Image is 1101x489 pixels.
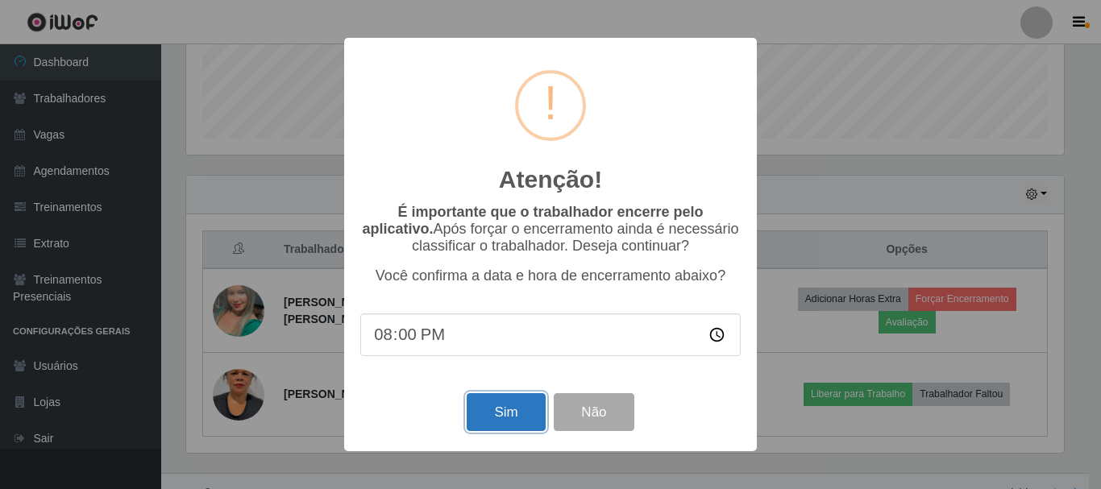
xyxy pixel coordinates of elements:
[554,393,634,431] button: Não
[467,393,545,431] button: Sim
[360,267,741,284] p: Você confirma a data e hora de encerramento abaixo?
[499,165,602,194] h2: Atenção!
[360,204,741,255] p: Após forçar o encerramento ainda é necessário classificar o trabalhador. Deseja continuar?
[362,204,703,237] b: É importante que o trabalhador encerre pelo aplicativo.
